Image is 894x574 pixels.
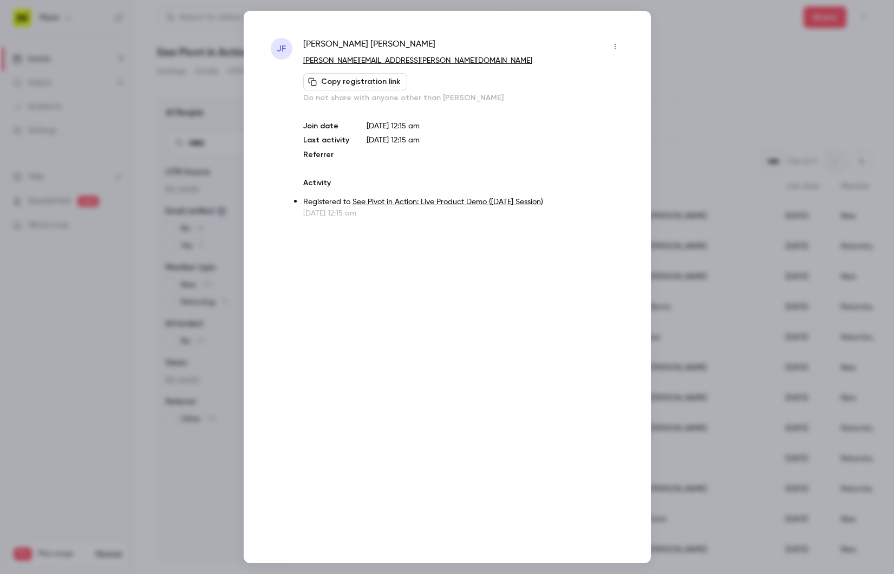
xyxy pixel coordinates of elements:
[303,93,624,103] p: Do not share with anyone other than [PERSON_NAME]
[303,197,624,208] p: Registered to
[303,57,532,64] a: [PERSON_NAME][EMAIL_ADDRESS][PERSON_NAME][DOMAIN_NAME]
[303,38,435,55] span: [PERSON_NAME] [PERSON_NAME]
[303,149,349,160] p: Referrer
[277,42,286,55] span: JF
[367,136,420,144] span: [DATE] 12:15 am
[353,198,543,206] a: See Pivot in Action: Live Product Demo ([DATE] Session)
[303,208,624,219] p: [DATE] 12:15 am
[303,178,624,188] p: Activity
[367,121,624,132] p: [DATE] 12:15 am
[303,135,349,146] p: Last activity
[303,73,407,90] button: Copy registration link
[303,121,349,132] p: Join date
